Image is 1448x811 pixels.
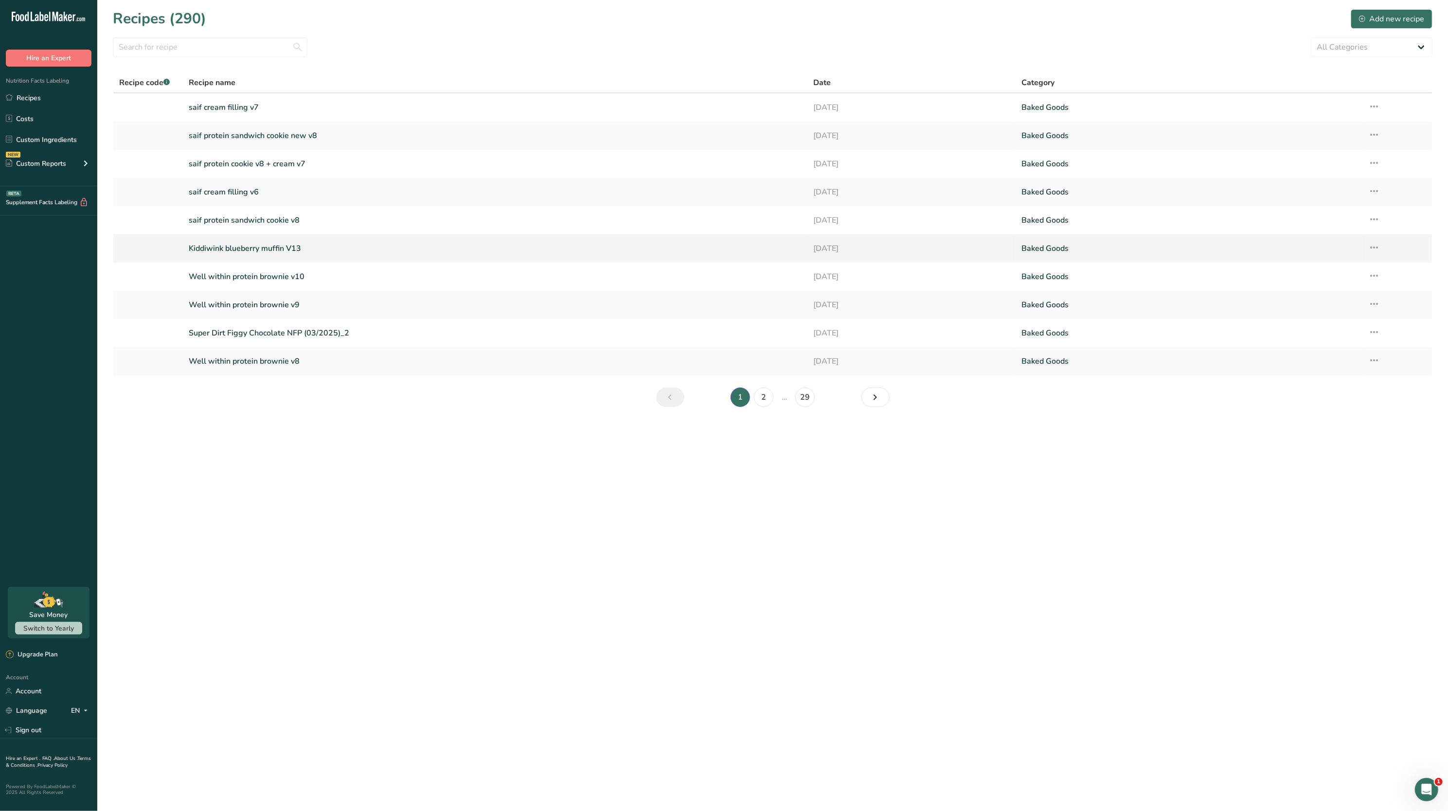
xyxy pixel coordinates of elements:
[861,388,890,407] a: Next page
[813,210,1010,230] a: [DATE]
[6,784,91,795] div: Powered By FoodLabelMaker © 2025 All Rights Reserved
[813,154,1010,174] a: [DATE]
[1415,778,1438,801] iframe: Intercom live chat
[189,351,802,371] a: Well within protein brownie v8
[113,37,307,57] input: Search for recipe
[813,323,1010,343] a: [DATE]
[189,210,802,230] a: saif protein sandwich cookie v8
[189,154,802,174] a: saif protein cookie v8 + cream v7
[113,8,206,30] h1: Recipes (290)
[813,266,1010,287] a: [DATE]
[189,238,802,259] a: Kiddiwink blueberry muffin V13
[42,755,54,762] a: FAQ .
[189,323,802,343] a: Super Dirt Figgy Chocolate NFP (03/2025)_2
[6,50,91,67] button: Hire an Expert
[1435,778,1443,786] span: 1
[71,705,91,717] div: EN
[656,388,684,407] a: Previous page
[189,77,235,88] span: Recipe name
[1021,77,1055,88] span: Category
[1021,182,1357,202] a: Baked Goods
[1351,9,1432,29] button: Add new recipe
[119,77,170,88] span: Recipe code
[6,159,66,169] div: Custom Reports
[1021,238,1357,259] a: Baked Goods
[813,125,1010,146] a: [DATE]
[813,238,1010,259] a: [DATE]
[813,97,1010,118] a: [DATE]
[1021,97,1357,118] a: Baked Goods
[189,266,802,287] a: Well within protein brownie v10
[6,152,20,158] div: NEW
[1021,323,1357,343] a: Baked Goods
[813,295,1010,315] a: [DATE]
[813,351,1010,371] a: [DATE]
[1021,210,1357,230] a: Baked Goods
[30,610,68,620] div: Save Money
[813,77,831,88] span: Date
[1021,295,1357,315] a: Baked Goods
[6,650,57,660] div: Upgrade Plan
[1021,266,1357,287] a: Baked Goods
[1021,351,1357,371] a: Baked Goods
[6,755,40,762] a: Hire an Expert .
[23,624,74,633] span: Switch to Yearly
[1021,125,1357,146] a: Baked Goods
[189,295,802,315] a: Well within protein brownie v9
[189,97,802,118] a: saif cream filling v7
[813,182,1010,202] a: [DATE]
[15,622,82,635] button: Switch to Yearly
[1359,13,1424,25] div: Add new recipe
[37,762,68,769] a: Privacy Policy
[189,125,802,146] a: saif protein sandwich cookie new v8
[189,182,802,202] a: saif cream filling v6
[6,755,91,769] a: Terms & Conditions .
[6,191,21,196] div: BETA
[754,388,773,407] a: Page 2.
[795,388,815,407] a: Page 29.
[54,755,77,762] a: About Us .
[1021,154,1357,174] a: Baked Goods
[6,702,47,719] a: Language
